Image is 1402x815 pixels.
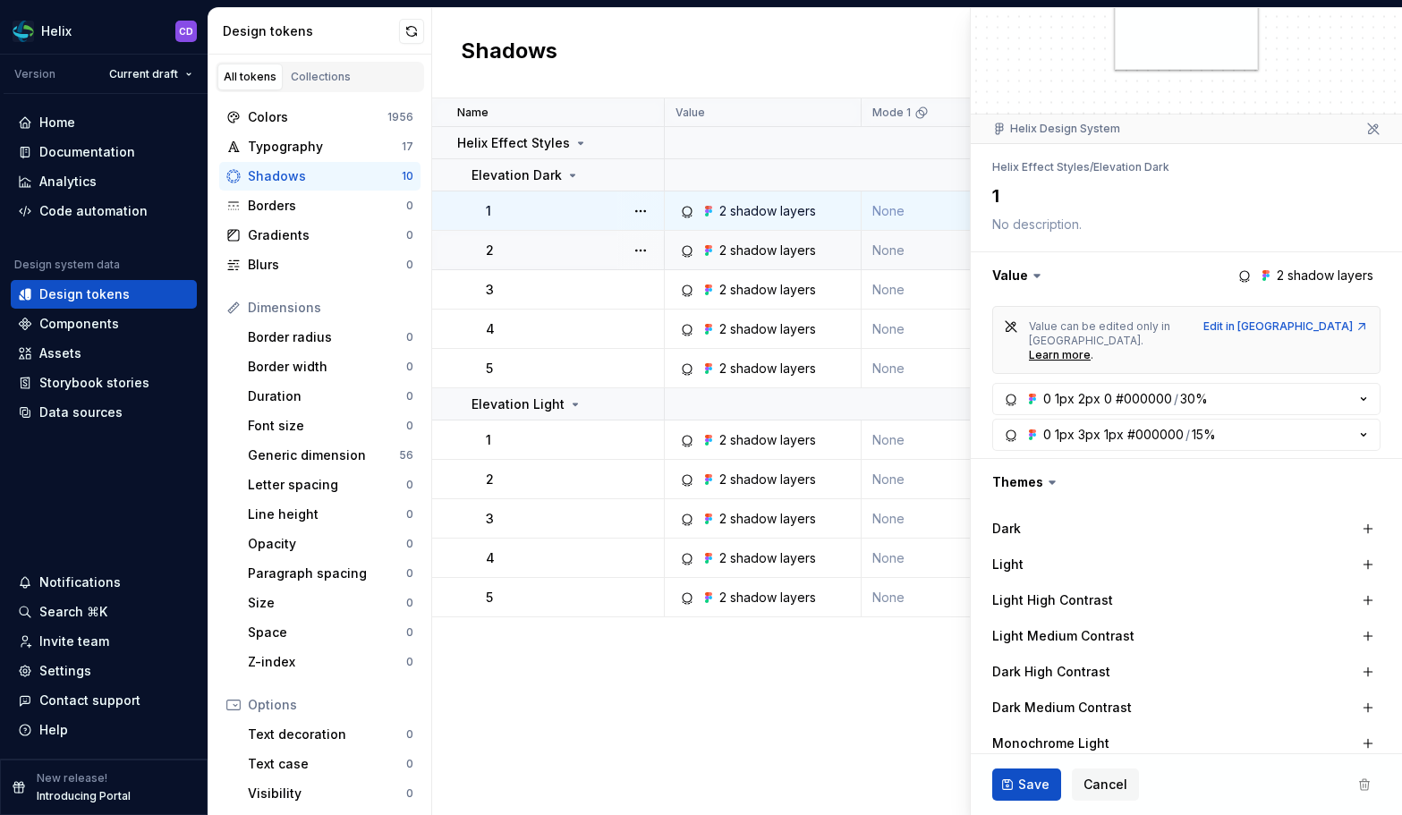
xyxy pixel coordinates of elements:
[37,789,131,803] p: Introducing Portal
[11,398,197,427] a: Data sources
[862,231,1058,270] td: None
[39,143,135,161] div: Documentation
[472,166,562,184] p: Elevation Dark
[1116,390,1172,408] div: #000000
[719,549,816,567] div: 2 shadow layers
[241,779,421,808] a: Visibility0
[992,627,1134,645] label: Light Medium Contrast
[862,578,1058,617] td: None
[219,191,421,220] a: Borders0
[248,167,402,185] div: Shadows
[241,412,421,440] a: Font size0
[241,589,421,617] a: Size0
[406,757,413,771] div: 0
[37,771,107,785] p: New release!
[1010,122,1120,136] a: Helix Design System
[719,589,816,607] div: 2 shadow layers
[862,420,1058,460] td: None
[219,103,421,132] a: Colors1956
[248,256,406,274] div: Blurs
[719,281,816,299] div: 2 shadow layers
[1055,390,1075,408] div: 1px
[406,258,413,272] div: 0
[406,537,413,551] div: 0
[406,478,413,492] div: 0
[1018,776,1049,794] span: Save
[248,726,406,743] div: Text decoration
[1083,776,1127,794] span: Cancel
[862,460,1058,499] td: None
[11,339,197,368] a: Assets
[1090,160,1093,174] li: /
[248,446,399,464] div: Generic dimension
[719,360,816,378] div: 2 shadow layers
[992,734,1109,752] label: Monochrome Light
[39,374,149,392] div: Storybook stories
[39,603,107,621] div: Search ⌘K
[402,140,413,154] div: 17
[41,22,72,40] div: Helix
[676,106,705,120] p: Value
[486,281,494,299] p: 3
[248,328,406,346] div: Border radius
[39,202,148,220] div: Code automation
[179,24,193,38] div: CD
[457,134,570,152] p: Helix Effect Styles
[11,138,197,166] a: Documentation
[248,535,406,553] div: Opacity
[39,285,130,303] div: Design tokens
[1055,426,1075,444] div: 1px
[992,383,1381,415] button: 01px2px0#000000/30%
[241,750,421,778] a: Text case0
[486,320,495,338] p: 4
[11,716,197,744] button: Help
[248,594,406,612] div: Size
[248,108,387,126] div: Colors
[219,132,421,161] a: Typography17
[248,505,406,523] div: Line height
[989,180,1377,212] textarea: 1
[11,686,197,715] button: Contact support
[719,242,816,259] div: 2 shadow layers
[719,510,816,528] div: 2 shadow layers
[486,202,491,220] p: 1
[14,67,55,81] div: Version
[406,507,413,522] div: 0
[486,471,494,488] p: 2
[11,167,197,196] a: Analytics
[248,387,406,405] div: Duration
[1104,426,1124,444] div: 1px
[1029,348,1091,362] div: Learn more
[1043,390,1051,408] div: 0
[241,441,421,470] a: Generic dimension56
[1072,768,1139,801] button: Cancel
[13,21,34,42] img: f6f21888-ac52-4431-a6ea-009a12e2bf23.png
[14,258,120,272] div: Design system data
[248,653,406,671] div: Z-index
[992,520,1021,538] label: Dark
[11,310,197,338] a: Components
[39,662,91,680] div: Settings
[1174,390,1178,408] div: /
[862,270,1058,310] td: None
[862,310,1058,349] td: None
[241,618,421,647] a: Space0
[241,720,421,749] a: Text decoration0
[486,589,493,607] p: 5
[1180,390,1208,408] div: 30%
[457,106,489,120] p: Name
[1192,426,1216,444] div: 15%
[486,510,494,528] p: 3
[406,655,413,669] div: 0
[241,382,421,411] a: Duration0
[241,648,421,676] a: Z-index0
[387,110,413,124] div: 1956
[248,755,406,773] div: Text case
[461,37,557,69] h2: Shadows
[406,389,413,403] div: 0
[719,471,816,488] div: 2 shadow layers
[992,663,1110,681] label: Dark High Contrast
[248,696,413,714] div: Options
[1203,319,1369,334] div: Edit in [GEOGRAPHIC_DATA]
[1127,426,1184,444] div: #000000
